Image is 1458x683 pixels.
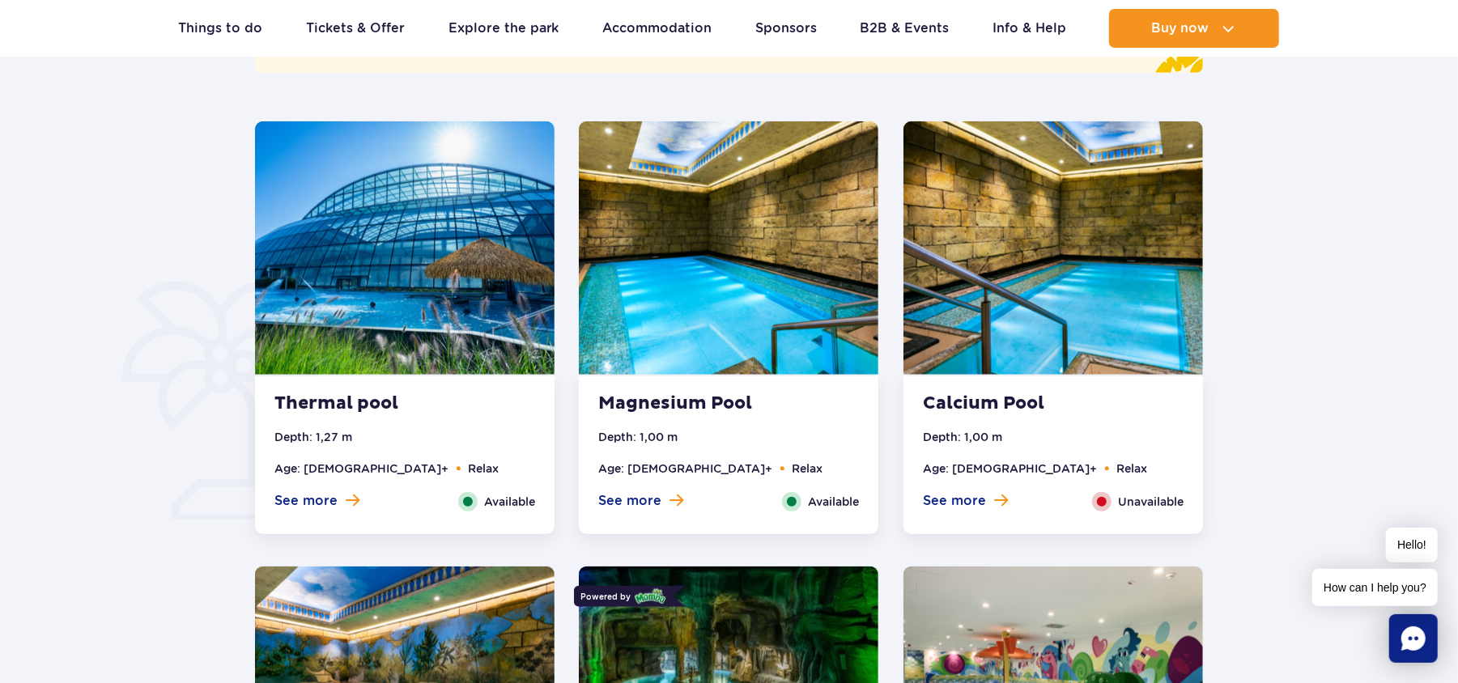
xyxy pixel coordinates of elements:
li: Depth: 1,27 m [274,428,352,446]
div: Chat [1389,614,1438,663]
li: Relax [792,460,823,477]
li: Age: [DEMOGRAPHIC_DATA]+ [923,460,1097,477]
a: Things to do [179,9,263,48]
button: See more [598,492,683,510]
a: Explore the park [448,9,559,48]
strong: Magnesium Pool [598,392,794,415]
span: Unavailable [1118,493,1184,511]
span: See more [923,492,986,510]
img: Thermal pool [255,121,555,375]
strong: Calcium Pool [923,392,1119,415]
button: Buy now [1109,9,1279,48]
span: How can I help you? [1312,569,1438,606]
span: Hello! [1386,528,1438,562]
span: See more [598,492,661,510]
a: Accommodation [602,9,712,48]
span: Available [808,493,859,511]
li: Relax [468,460,499,477]
img: Calcium Pool [903,121,1203,375]
span: See more [274,492,338,510]
span: Buy now [1151,21,1209,36]
img: Mamba logo [635,588,667,605]
button: See more [274,492,359,510]
span: Available [484,493,535,511]
img: Magnesium Pool [579,121,878,375]
li: Depth: 1,00 m [923,428,1002,446]
li: Age: [DEMOGRAPHIC_DATA]+ [274,460,448,477]
a: Sponsors [755,9,817,48]
li: Age: [DEMOGRAPHIC_DATA]+ [598,460,772,477]
a: Info & Help [993,9,1066,48]
li: Depth: 1,00 m [598,428,678,446]
button: See more [923,492,1008,510]
li: Relax [1116,460,1147,477]
strong: Thermal pool [274,392,470,415]
a: B2B & Events [860,9,949,48]
div: Powered by [574,586,674,607]
a: Tickets & Offer [306,9,405,48]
